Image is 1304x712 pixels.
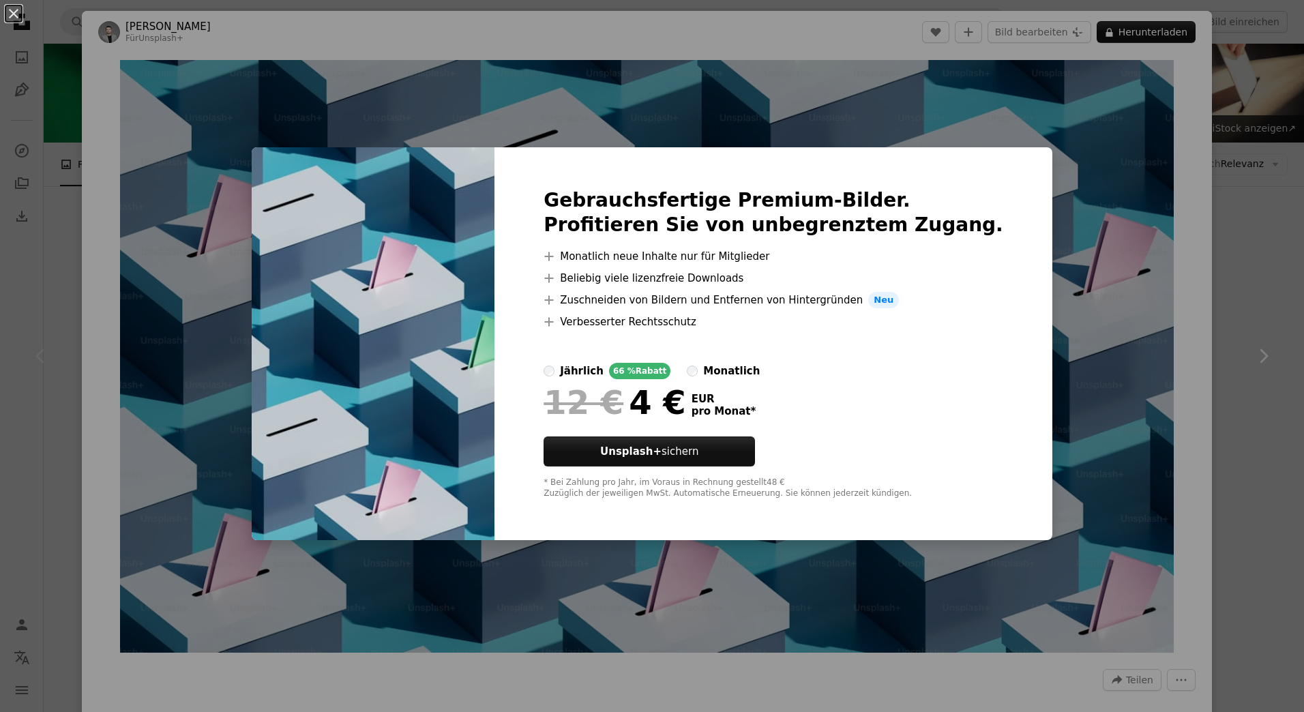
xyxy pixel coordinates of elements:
li: Beliebig viele lizenzfreie Downloads [544,270,1003,286]
input: jährlich66 %Rabatt [544,366,554,376]
li: Zuschneiden von Bildern und Entfernen von Hintergründen [544,292,1003,308]
span: pro Monat * [692,405,756,417]
strong: Unsplash+ [600,445,662,458]
span: Neu [868,292,899,308]
div: 4 € [544,385,685,420]
div: 66 % Rabatt [609,363,670,379]
button: Unsplash+sichern [544,436,755,466]
h2: Gebrauchsfertige Premium-Bilder. Profitieren Sie von unbegrenztem Zugang. [544,188,1003,237]
img: premium_photo-1704583083883-515a77e7c16f [252,147,494,540]
li: Monatlich neue Inhalte nur für Mitglieder [544,248,1003,265]
li: Verbesserter Rechtsschutz [544,314,1003,330]
input: monatlich [687,366,698,376]
div: monatlich [703,363,760,379]
span: 12 € [544,385,623,420]
div: jährlich [560,363,604,379]
span: EUR [692,393,756,405]
div: * Bei Zahlung pro Jahr, im Voraus in Rechnung gestellt 48 € Zuzüglich der jeweiligen MwSt. Automa... [544,477,1003,499]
